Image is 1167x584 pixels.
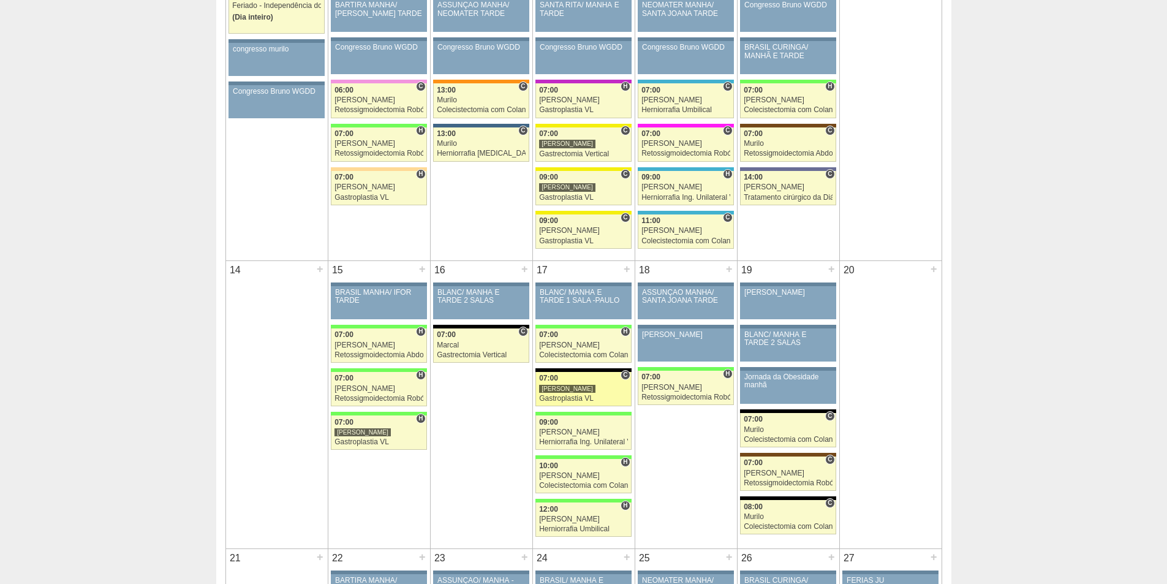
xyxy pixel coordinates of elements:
div: Key: Brasil [535,412,631,415]
a: BLANC/ MANHÃ E TARDE 2 SALAS [433,286,529,319]
a: C 09:00 [PERSON_NAME] Gastroplastia VL [535,214,631,249]
div: [PERSON_NAME] [641,96,730,104]
div: Key: Aviso [740,571,836,574]
div: BRASIL MANHÃ/ IFOR TARDE [335,289,423,305]
a: Jornada da Obesidade manhã [740,371,836,404]
a: H 09:00 [PERSON_NAME] Herniorrafia Ing. Unilateral VL [638,171,733,205]
div: Tratamento cirúrgico da Diástase do reto abdomem [744,194,833,202]
div: [PERSON_NAME] [744,289,832,297]
a: C 07:00 [PERSON_NAME] Gastroplastia VL [535,372,631,406]
div: Herniorrafia Umbilical [641,106,730,114]
div: Key: Pro Matre [638,124,733,127]
a: C 07:00 [PERSON_NAME] Herniorrafia Umbilical [638,83,733,118]
div: BRASIL CURINGA/ MANHÃ E TARDE [744,44,832,59]
span: 09:00 [539,173,558,181]
span: Hospital [621,457,630,467]
span: Consultório [621,126,630,135]
a: C 09:00 [PERSON_NAME] Gastroplastia VL [535,171,631,205]
div: 23 [431,549,450,567]
a: Congresso Bruno WGDD [331,41,426,74]
span: 10:00 [539,461,558,470]
div: Gastroplastia VL [539,395,628,403]
a: C 08:00 Murilo Colecistectomia com Colangiografia VL [740,500,836,534]
a: C 07:00 Murilo Retossigmoidectomia Abdominal VL [740,127,836,162]
div: [PERSON_NAME] [334,341,423,349]
span: 07:00 [744,458,763,467]
div: Murilo [437,96,526,104]
a: BRASIL CURINGA/ MANHÃ E TARDE [740,41,836,74]
div: + [826,261,837,277]
a: C 07:00 [PERSON_NAME] Retossigmoidectomia Robótica [740,457,836,491]
div: Key: Aviso [228,82,324,85]
div: Key: São Luiz - SCS [433,80,529,83]
span: 11:00 [641,216,660,225]
span: Consultório [825,455,834,465]
div: Key: Aviso [638,283,733,286]
div: Key: Santa Joana [740,124,836,127]
div: Key: Aviso [433,571,529,574]
div: Key: Aviso [331,37,426,41]
span: 14:00 [744,173,763,181]
span: 09:00 [539,216,558,225]
a: C 14:00 [PERSON_NAME] Tratamento cirúrgico da Diástase do reto abdomem [740,171,836,205]
div: 21 [226,549,245,567]
div: + [929,261,939,277]
div: + [519,261,530,277]
div: Key: Aviso [740,325,836,328]
div: Gastroplastia VL [334,438,423,446]
a: H 07:00 [PERSON_NAME] Retossigmoidectomia Robótica [638,371,733,405]
div: Jornada da Obesidade manhã [744,373,832,389]
div: Retossigmoidectomia Robótica [744,479,833,487]
span: 07:00 [744,129,763,138]
span: Consultório [825,411,834,421]
div: Herniorrafia [MEDICAL_DATA] Robótica [437,150,526,157]
div: Key: Brasil [331,368,426,372]
span: 07:00 [334,129,353,138]
div: Key: Blanc [433,325,529,328]
a: C 06:00 [PERSON_NAME] Retossigmoidectomia Robótica [331,83,426,118]
span: 09:00 [539,418,558,427]
div: Gastrectomia Vertical [437,351,526,359]
div: [PERSON_NAME] [744,96,833,104]
div: [PERSON_NAME] [539,472,628,480]
div: Colecistectomia com Colangiografia VL [437,106,526,114]
a: H 12:00 [PERSON_NAME] Herniorrafia Umbilical [535,502,631,537]
a: BLANC/ MANHÃ E TARDE 1 SALA -PAULO [535,286,631,319]
div: [PERSON_NAME] [641,227,730,235]
span: 07:00 [744,415,763,423]
div: BARTIRA MANHÃ/ [PERSON_NAME] TARDE [335,1,423,17]
a: C 13:00 Murilo Herniorrafia [MEDICAL_DATA] Robótica [433,127,529,162]
div: 26 [738,549,757,567]
div: Key: Neomater [638,211,733,214]
a: C 11:00 [PERSON_NAME] Colecistectomia com Colangiografia VL [638,214,733,249]
div: Key: Brasil [535,325,631,328]
div: Key: Brasil [740,80,836,83]
div: + [315,549,325,565]
span: 07:00 [334,173,353,181]
div: Key: Aviso [433,37,529,41]
div: Key: Aviso [535,37,631,41]
div: Colecistectomia com Colangiografia VL [539,482,628,490]
div: Retossigmoidectomia Robótica [641,150,730,157]
div: NEOMATER MANHÃ/ SANTA JOANA TARDE [642,1,730,17]
div: [PERSON_NAME] [642,331,730,339]
div: Gastrectomia Vertical [539,150,628,158]
a: Congresso Bruno WGDD [228,85,324,118]
a: H 07:00 [PERSON_NAME] Colecistectomia com Colangiografia VL [535,328,631,363]
div: Key: Brasil [331,412,426,415]
div: 14 [226,261,245,279]
a: congresso murilo [228,43,324,76]
span: (Dia inteiro) [232,13,273,21]
div: Colecistectomia com Colangiografia VL [744,106,833,114]
div: Key: Santa Joana [740,453,836,457]
span: Hospital [416,327,425,336]
div: Gastroplastia VL [539,194,628,202]
span: 07:00 [641,129,660,138]
div: [PERSON_NAME] [744,183,833,191]
a: H 07:00 [PERSON_NAME] Gastroplastia VL [331,171,426,205]
a: Congresso Bruno WGDD [638,41,733,74]
div: Key: Aviso [740,283,836,286]
span: Consultório [723,213,732,222]
div: Key: Aviso [638,571,733,574]
div: Key: Brasil [331,325,426,328]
